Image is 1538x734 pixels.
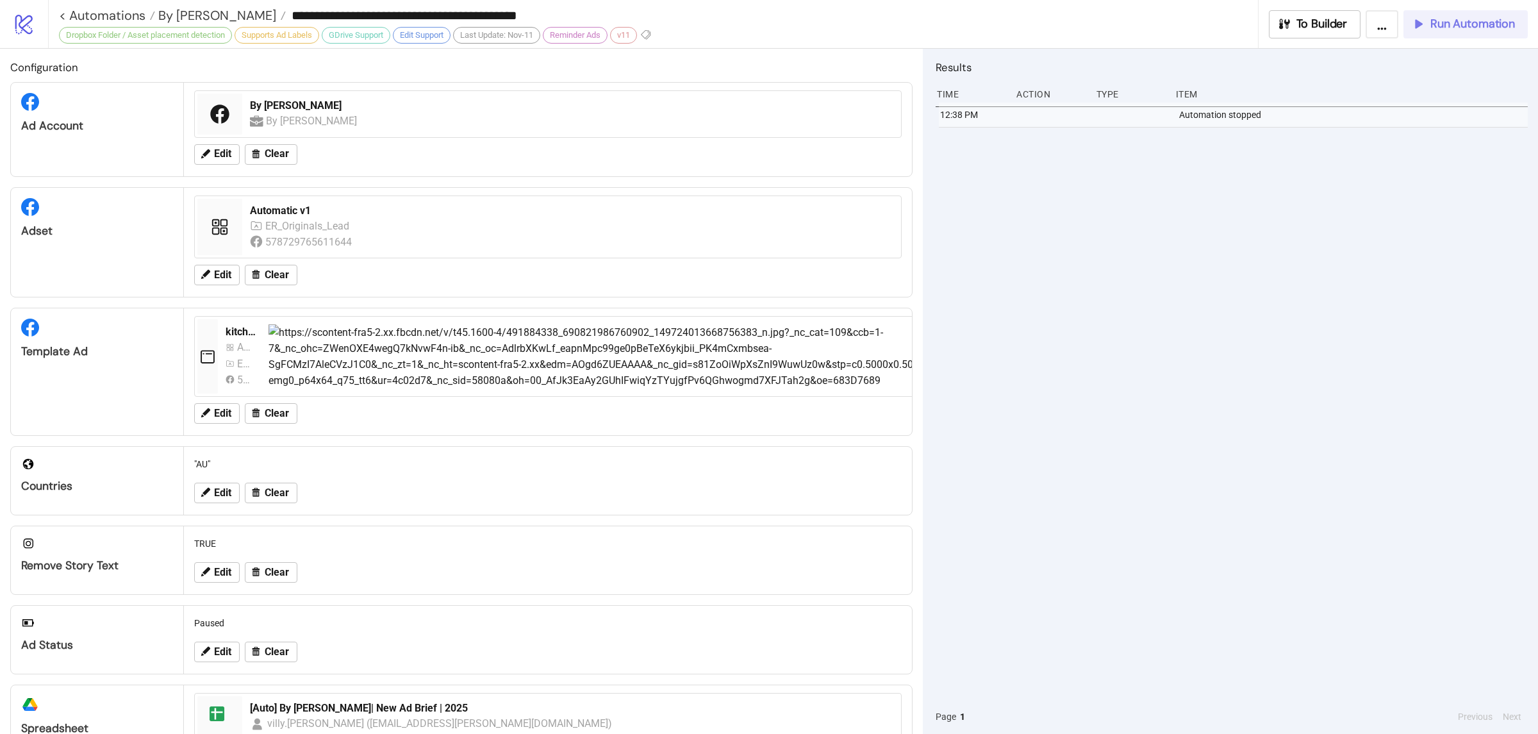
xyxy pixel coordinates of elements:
[237,356,253,372] div: ER_Originals_Lead
[250,701,893,715] div: [Auto] By [PERSON_NAME]| New Ad Brief | 2025
[245,562,297,583] button: Clear
[269,324,982,389] img: https://scontent-fra5-2.xx.fbcdn.net/v/t45.1600-4/491884338_690821986760902_149724013668756383_n....
[1015,82,1086,106] div: Action
[10,59,913,76] h2: Configuration
[59,9,155,22] a: < Automations
[265,269,289,281] span: Clear
[194,562,240,583] button: Edit
[1296,17,1348,31] span: To Builder
[214,487,231,499] span: Edit
[393,27,451,44] div: Edit Support
[194,483,240,503] button: Edit
[21,638,173,653] div: Ad Status
[194,265,240,285] button: Edit
[214,408,231,419] span: Edit
[265,148,289,160] span: Clear
[265,487,289,499] span: Clear
[21,119,173,133] div: Ad Account
[322,27,390,44] div: GDrive Support
[59,27,232,44] div: Dropbox Folder / Asset placement detection
[21,479,173,494] div: Countries
[237,339,253,355] div: Automatic v1
[1499,710,1525,724] button: Next
[936,710,956,724] span: Page
[21,224,173,238] div: Adset
[194,642,240,662] button: Edit
[1454,710,1496,724] button: Previous
[21,558,173,573] div: Remove Story Text
[1430,17,1515,31] span: Run Automation
[214,269,231,281] span: Edit
[214,148,231,160] span: Edit
[189,452,907,476] div: "AU"
[543,27,608,44] div: Reminder Ads
[610,27,637,44] div: v11
[453,27,540,44] div: Last Update: Nov-11
[245,483,297,503] button: Clear
[194,403,240,424] button: Edit
[214,646,231,658] span: Edit
[265,408,289,419] span: Clear
[266,113,359,129] div: By [PERSON_NAME]
[267,715,613,731] div: villy.[PERSON_NAME] ([EMAIL_ADDRESS][PERSON_NAME][DOMAIN_NAME])
[245,265,297,285] button: Clear
[1366,10,1398,38] button: ...
[1269,10,1361,38] button: To Builder
[245,403,297,424] button: Clear
[194,144,240,165] button: Edit
[956,710,969,724] button: 1
[1178,103,1531,127] div: Automation stopped
[21,344,173,359] div: Template Ad
[265,218,352,234] div: ER_Originals_Lead
[250,99,893,113] div: By [PERSON_NAME]
[265,567,289,578] span: Clear
[235,27,319,44] div: Supports Ad Labels
[245,144,297,165] button: Clear
[237,372,253,388] div: 578729765611644
[226,325,258,339] div: kitchn_template_lead
[939,103,1009,127] div: 12:38 PM
[155,7,276,24] span: By [PERSON_NAME]
[936,59,1528,76] h2: Results
[1403,10,1528,38] button: Run Automation
[265,646,289,658] span: Clear
[155,9,286,22] a: By [PERSON_NAME]
[1175,82,1528,106] div: Item
[189,611,907,635] div: Paused
[189,531,907,556] div: TRUE
[1095,82,1166,106] div: Type
[245,642,297,662] button: Clear
[214,567,231,578] span: Edit
[265,234,354,250] div: 578729765611644
[936,82,1006,106] div: Time
[250,204,893,218] div: Automatic v1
